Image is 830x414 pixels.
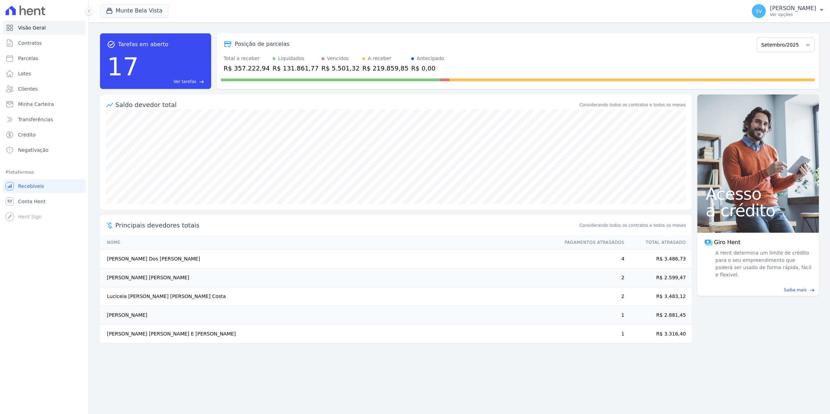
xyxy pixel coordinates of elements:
[18,101,54,108] span: Minha Carteira
[368,55,391,62] div: A receber
[273,64,319,73] div: R$ 131.861,77
[18,198,45,205] span: Conta Hent
[3,82,86,96] a: Clientes
[224,64,270,73] div: R$ 357.222,94
[625,306,691,325] td: R$ 2.881,45
[3,128,86,142] a: Crédito
[810,288,815,293] span: east
[100,4,168,17] button: Munte Bela Vista
[714,238,740,247] span: Giro Hent
[118,40,168,49] span: Tarefas em aberto
[100,325,558,343] td: [PERSON_NAME] [PERSON_NAME] E [PERSON_NAME]
[746,1,830,21] button: SV [PERSON_NAME] Ver opções
[558,250,625,268] td: 4
[18,40,42,47] span: Contratos
[107,49,139,85] div: 17
[558,268,625,287] td: 2
[625,235,691,250] th: Total Atrasado
[3,51,86,65] a: Parcelas
[100,250,558,268] td: [PERSON_NAME] Dos [PERSON_NAME]
[235,40,290,48] div: Posição de parcelas
[18,55,38,62] span: Parcelas
[100,268,558,287] td: [PERSON_NAME] [PERSON_NAME]
[3,113,86,126] a: Transferências
[625,287,691,306] td: R$ 3.483,12
[18,85,38,92] span: Clientes
[714,249,812,279] span: A Hent determina um limite de crédito para o seu empreendimento que poderá ser usado de forma ráp...
[100,287,558,306] td: Luciceia [PERSON_NAME] [PERSON_NAME] Costa
[3,194,86,208] a: Conta Hent
[558,325,625,343] td: 1
[580,222,686,229] span: Considerando todos os contratos e todos os meses
[174,78,196,85] span: Ver tarefas
[100,306,558,325] td: [PERSON_NAME]
[18,131,36,138] span: Crédito
[3,67,86,81] a: Lotes
[362,64,408,73] div: R$ 219.859,85
[702,287,815,293] a: Saiba mais east
[18,24,46,31] span: Visão Geral
[6,168,83,176] div: Plataformas
[18,183,44,190] span: Recebíveis
[625,268,691,287] td: R$ 2.599,47
[417,55,444,62] div: Antecipado
[278,55,305,62] div: Liquidados
[706,185,811,202] span: Acesso
[558,306,625,325] td: 1
[3,179,86,193] a: Recebíveis
[115,221,578,230] span: Principais devedores totais
[625,250,691,268] td: R$ 3.486,73
[3,21,86,35] a: Visão Geral
[199,79,204,84] span: east
[580,102,686,108] div: Considerando todos os contratos e todos os meses
[784,287,807,293] span: Saiba mais
[107,40,115,49] span: task_alt
[3,36,86,50] a: Contratos
[3,97,86,111] a: Minha Carteira
[224,55,270,62] div: Total a receber
[770,12,816,17] p: Ver opções
[18,70,31,77] span: Lotes
[625,325,691,343] td: R$ 3.316,40
[327,55,349,62] div: Vencidos
[18,147,49,154] span: Negativação
[115,100,578,109] div: Saldo devedor total
[558,235,625,250] th: Pagamentos Atrasados
[142,78,204,85] a: Ver tarefas east
[18,116,53,123] span: Transferências
[411,64,444,73] div: R$ 0,00
[3,143,86,157] a: Negativação
[756,9,762,14] span: SV
[706,202,811,219] span: a crédito
[770,5,816,12] p: [PERSON_NAME]
[558,287,625,306] td: 2
[322,64,360,73] div: R$ 5.501,32
[100,235,558,250] th: Nome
